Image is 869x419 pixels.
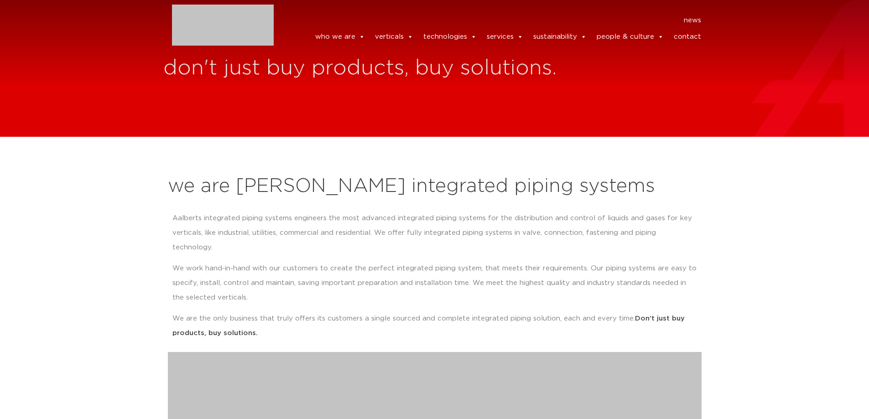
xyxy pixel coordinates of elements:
h2: we are [PERSON_NAME] integrated piping systems [168,176,702,197]
a: contact [674,28,701,46]
nav: Menu [287,13,702,28]
a: who we are [315,28,365,46]
p: We work hand-in-hand with our customers to create the perfect integrated piping system, that meet... [172,261,697,305]
a: sustainability [533,28,587,46]
a: people & culture [597,28,664,46]
a: services [487,28,523,46]
p: We are the only business that truly offers its customers a single sourced and complete integrated... [172,311,697,341]
a: verticals [375,28,413,46]
a: technologies [423,28,477,46]
a: news [684,13,701,28]
p: Aalberts integrated piping systems engineers the most advanced integrated piping systems for the ... [172,211,697,255]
